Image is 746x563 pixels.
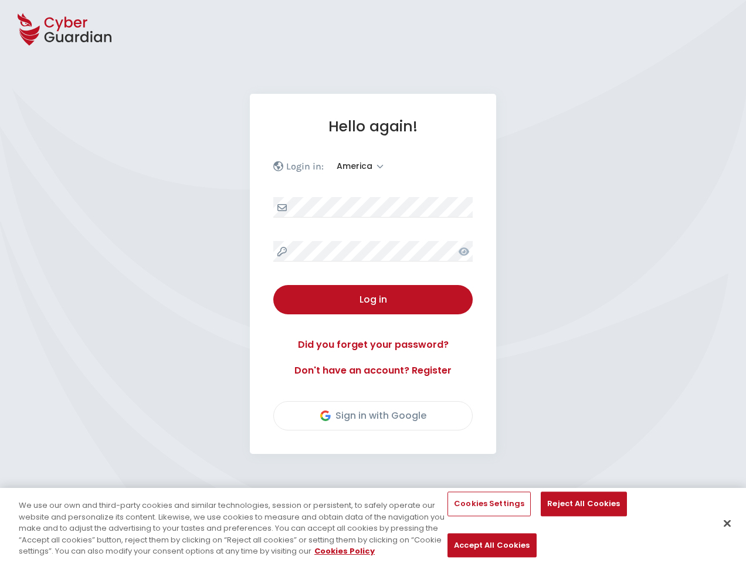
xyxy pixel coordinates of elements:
div: We use our own and third-party cookies and similar technologies, session or persistent, to safely... [19,500,447,557]
h1: Hello again! [273,117,473,135]
p: Login in: [286,161,324,172]
button: Log in [273,285,473,314]
button: Accept All Cookies [447,533,536,558]
button: Sign in with Google [273,401,473,430]
button: Cookies Settings [447,492,531,517]
div: Sign in with Google [320,409,426,423]
a: Don't have an account? Register [273,364,473,378]
button: Reject All Cookies [541,492,626,517]
button: Close [714,511,740,537]
a: More information about your privacy, opens in a new tab [314,545,375,557]
div: Log in [282,293,464,307]
a: Did you forget your password? [273,338,473,352]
